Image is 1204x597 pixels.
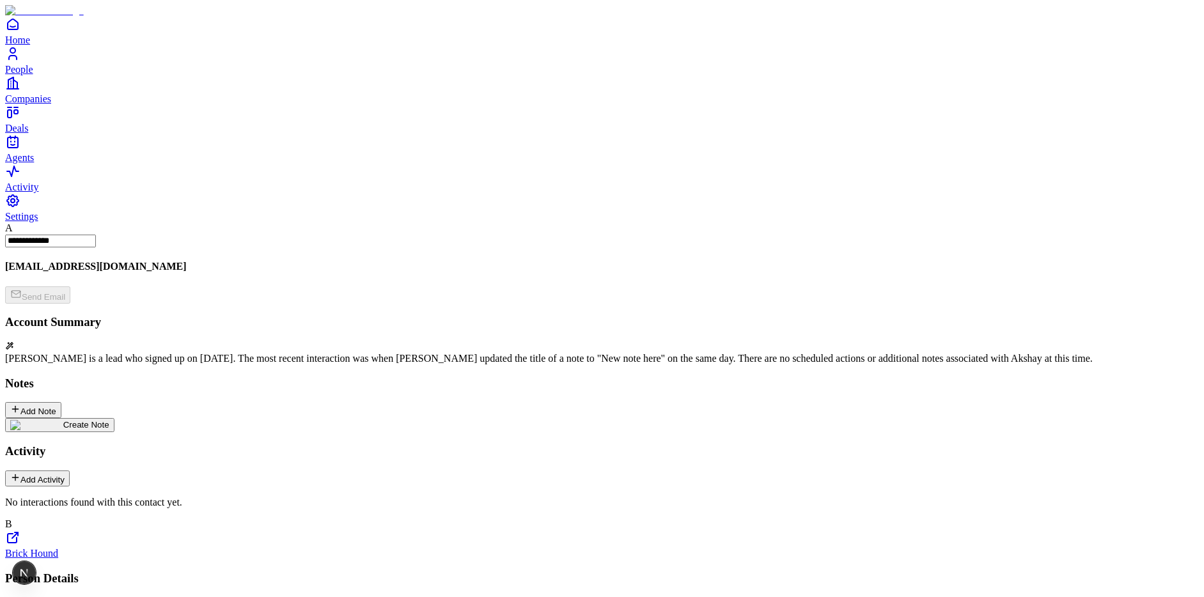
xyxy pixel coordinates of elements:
a: Home [5,17,1199,45]
span: Agents [5,152,34,163]
span: Settings [5,211,38,222]
a: People [5,46,1199,75]
div: B [5,518,1199,530]
button: Add Note [5,402,61,418]
a: Brick Hound [5,548,58,559]
h3: Account Summary [5,315,1199,329]
img: Item Brain Logo [5,5,84,17]
a: Activity [5,164,1199,192]
button: create noteCreate Note [5,418,114,432]
h4: [EMAIL_ADDRESS][DOMAIN_NAME] [5,261,1199,272]
div: Add Note [10,404,56,416]
button: Add Activity [5,470,70,486]
h3: Activity [5,444,1199,458]
a: Deals [5,105,1199,134]
h3: Notes [5,376,1199,391]
div: [PERSON_NAME] is a lead who signed up on [DATE]. The most recent interaction was when [PERSON_NAM... [5,353,1199,364]
a: Companies [5,75,1199,104]
span: People [5,64,33,75]
span: Companies [5,93,51,104]
a: Agents [5,134,1199,163]
p: No interactions found with this contact yet. [5,497,1199,508]
button: Send Email [5,286,70,304]
a: Settings [5,193,1199,222]
div: A [5,222,1199,234]
span: Create Note [63,420,109,430]
img: create note [10,420,63,430]
span: Home [5,35,30,45]
span: Activity [5,182,38,192]
span: Deals [5,123,28,134]
h3: Person Details [5,571,1199,585]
